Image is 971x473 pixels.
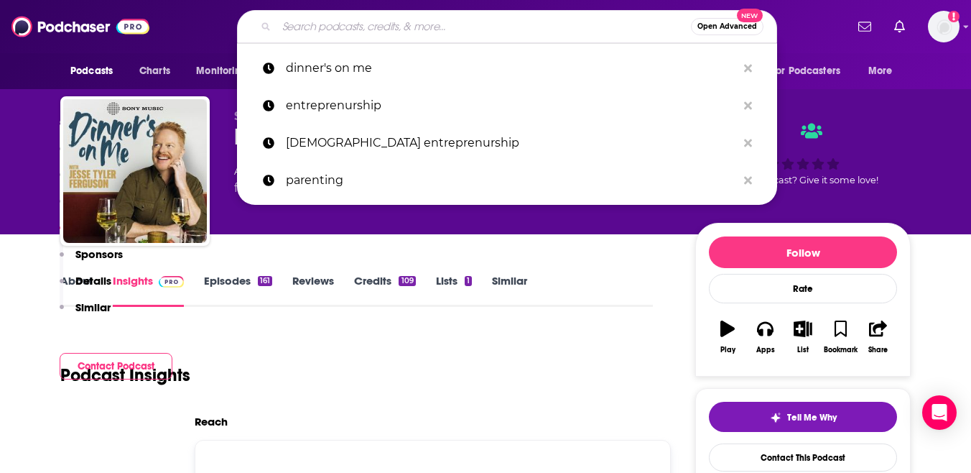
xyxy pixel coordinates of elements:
a: entreprenurship [237,87,777,124]
button: Details [60,274,111,300]
a: Show notifications dropdown [852,14,877,39]
button: open menu [858,58,911,85]
p: dinner's on me [286,50,737,87]
button: Share [860,311,897,363]
span: Tell Me Why [787,412,837,423]
a: Contact This Podcast [709,444,897,472]
div: 1 [465,276,472,286]
input: Search podcasts, credits, & more... [277,15,691,38]
a: Credits109 [354,274,415,307]
div: Bookmark [824,346,858,354]
button: open menu [60,58,131,85]
a: Episodes161 [204,274,272,307]
p: female entreprenurship [286,124,737,162]
button: Apps [746,311,784,363]
div: Rate [709,274,897,303]
a: Charts [130,58,179,85]
button: Follow [709,236,897,268]
button: open menu [762,58,861,85]
button: Similar [60,300,111,327]
img: Podchaser - Follow, Share and Rate Podcasts [11,13,149,40]
div: Apps [756,346,775,354]
a: Lists1 [436,274,472,307]
a: parenting [237,162,777,199]
div: 109 [399,276,415,286]
span: Logged in as emma.garth [928,11,960,42]
img: tell me why sparkle [770,412,781,423]
div: Share [868,346,888,354]
a: Show notifications dropdown [888,14,911,39]
svg: Add a profile image [948,11,960,22]
a: dinner's on me [237,50,777,87]
button: Bookmark [822,311,859,363]
div: Good podcast? Give it some love! [695,109,911,198]
div: Search podcasts, credits, & more... [237,10,777,43]
span: For Podcasters [771,61,840,81]
button: List [784,311,822,363]
img: User Profile [928,11,960,42]
span: Open Advanced [697,23,757,30]
span: Monitoring [196,61,247,81]
button: Show profile menu [928,11,960,42]
div: 161 [258,276,272,286]
h2: Reach [195,415,228,428]
a: Similar [492,274,527,307]
div: Play [720,346,735,354]
span: Charts [139,61,170,81]
div: List [797,346,809,354]
p: Similar [75,300,111,314]
button: Play [709,311,746,363]
span: Podcasts [70,61,113,81]
p: entreprenurship [286,87,737,124]
button: open menu [186,58,266,85]
button: tell me why sparkleTell Me Why [709,402,897,432]
button: Contact Podcast [60,353,172,380]
div: A weekly podcast [234,162,493,197]
img: Dinner’s on Me with Jesse Tyler Ferguson [63,99,207,243]
span: featuring [234,180,493,197]
button: Open AdvancedNew [691,18,763,35]
div: Open Intercom Messenger [922,395,957,430]
p: parenting [286,162,737,199]
span: More [868,61,893,81]
a: Reviews [292,274,334,307]
a: [DEMOGRAPHIC_DATA] entreprenurship [237,124,777,162]
span: Good podcast? Give it some love! [728,175,878,185]
span: Sony Music [234,109,302,123]
p: Details [75,274,111,288]
span: New [737,9,763,22]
